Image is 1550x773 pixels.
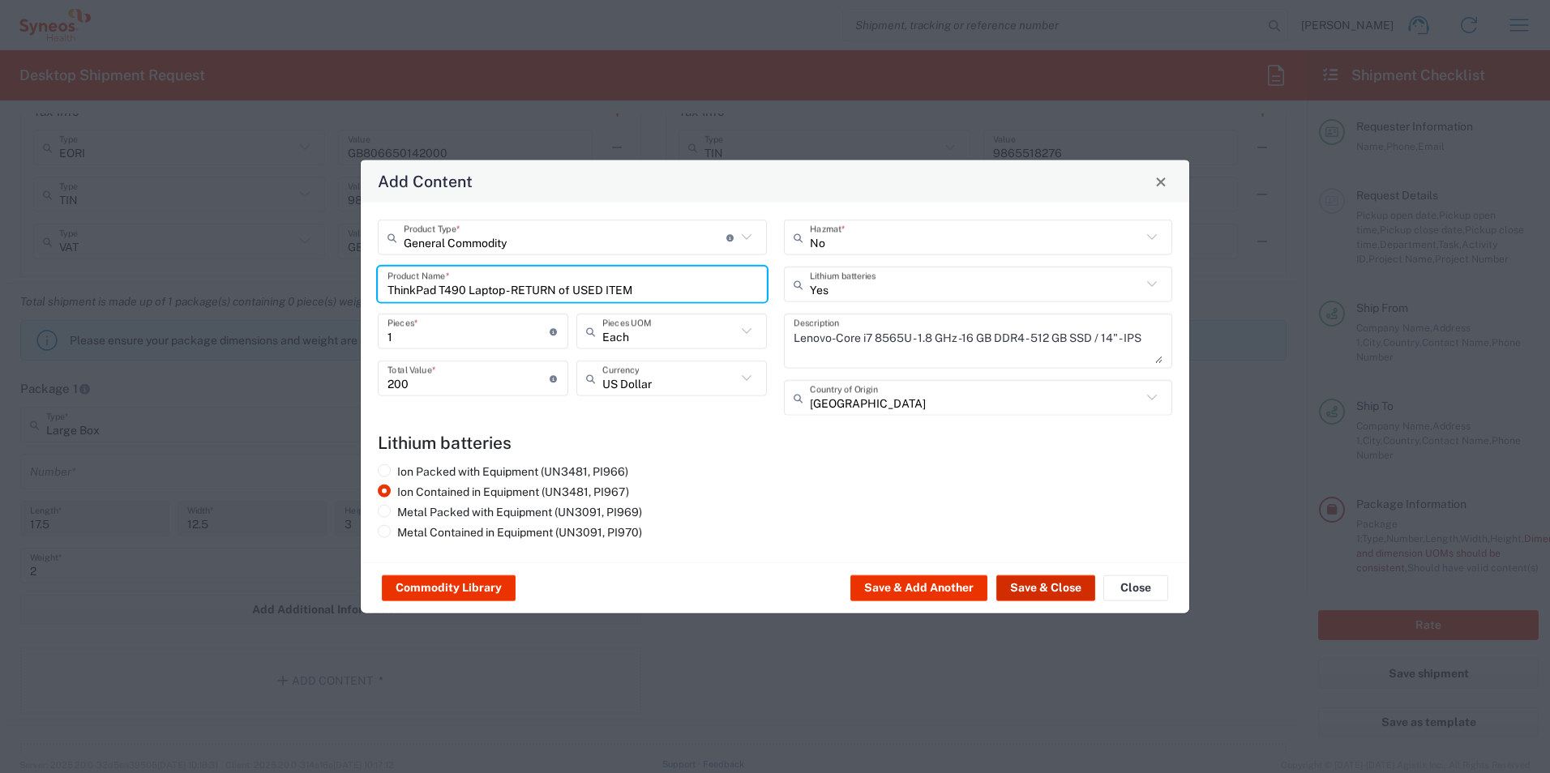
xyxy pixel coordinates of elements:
[996,575,1095,601] button: Save & Close
[378,485,629,499] label: Ion Contained in Equipment (UN3481, PI967)
[378,505,642,519] label: Metal Packed with Equipment (UN3091, PI969)
[382,575,516,601] button: Commodity Library
[378,525,642,540] label: Metal Contained in Equipment (UN3091, PI970)
[1150,170,1172,193] button: Close
[378,169,473,193] h4: Add Content
[1103,575,1168,601] button: Close
[850,575,987,601] button: Save & Add Another
[378,433,1172,453] h4: Lithium batteries
[378,464,628,479] label: Ion Packed with Equipment (UN3481, PI966)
